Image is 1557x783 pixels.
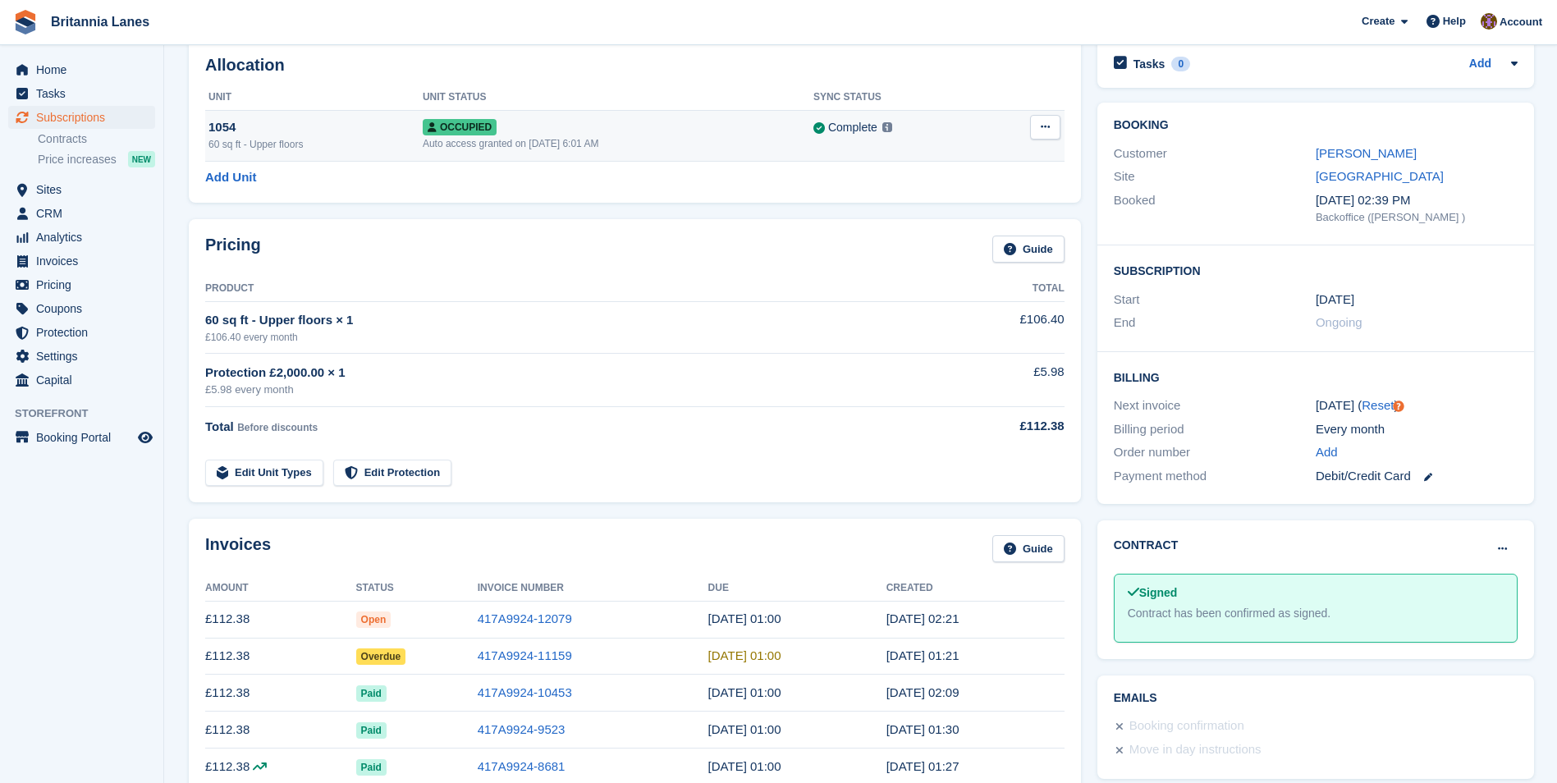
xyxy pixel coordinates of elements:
a: Guide [992,535,1065,562]
a: Guide [992,236,1065,263]
h2: Tasks [1133,57,1165,71]
a: menu [8,426,155,449]
div: Protection £2,000.00 × 1 [205,364,933,382]
a: Edit Protection [333,460,451,487]
span: Sites [36,178,135,201]
a: menu [8,82,155,105]
a: [PERSON_NAME] [1316,146,1417,160]
div: 1054 [208,118,423,137]
h2: Allocation [205,56,1065,75]
span: Occupied [423,119,497,135]
span: Account [1500,14,1542,30]
div: Auto access granted on [DATE] 6:01 AM [423,136,813,151]
a: 417A9924-10453 [478,685,572,699]
a: menu [8,106,155,129]
span: Open [356,611,392,628]
div: Booking confirmation [1129,717,1244,736]
div: Billing period [1114,420,1316,439]
span: Home [36,58,135,81]
a: Reset [1362,398,1394,412]
td: £112.38 [205,712,356,749]
span: Paid [356,685,387,702]
div: Every month [1316,420,1518,439]
a: 417A9924-12079 [478,611,572,625]
th: Unit [205,85,423,111]
th: Due [708,575,886,602]
span: Help [1443,13,1466,30]
td: £5.98 [933,354,1065,407]
div: Complete [828,119,877,136]
span: Overdue [356,648,406,665]
a: menu [8,178,155,201]
span: Tasks [36,82,135,105]
h2: Emails [1114,692,1518,705]
div: £112.38 [933,417,1065,436]
span: Total [205,419,234,433]
a: Add Unit [205,168,256,187]
img: Andy Collier [1481,13,1497,30]
h2: Booking [1114,119,1518,132]
img: icon-info-grey-7440780725fd019a000dd9b08b2336e03edf1995a4989e88bcd33f0948082b44.svg [882,122,892,132]
time: 2025-08-01 01:09:36 UTC [886,685,959,699]
a: menu [8,273,155,296]
div: £106.40 every month [205,330,933,345]
span: Settings [36,345,135,368]
div: Backoffice ([PERSON_NAME] ) [1316,209,1518,226]
td: £112.38 [205,638,356,675]
h2: Pricing [205,236,261,263]
a: Edit Unit Types [205,460,323,487]
a: 417A9924-9523 [478,722,566,736]
div: £5.98 every month [205,382,933,398]
span: Analytics [36,226,135,249]
a: Add [1316,443,1338,462]
span: Before discounts [237,422,318,433]
time: 2025-09-01 00:21:01 UTC [886,648,959,662]
time: 2025-06-01 00:27:59 UTC [886,759,959,773]
a: Add [1469,55,1491,74]
a: menu [8,226,155,249]
div: Next invoice [1114,396,1316,415]
div: Start [1114,291,1316,309]
th: Unit Status [423,85,813,111]
span: Storefront [15,405,163,422]
span: Paid [356,759,387,776]
h2: Subscription [1114,262,1518,278]
time: 2025-06-08 00:00:00 UTC [708,759,781,773]
time: 2024-09-01 00:00:00 UTC [1316,291,1354,309]
span: Pricing [36,273,135,296]
th: Invoice Number [478,575,708,602]
th: Total [933,276,1065,302]
a: Contracts [38,131,155,147]
div: Booked [1114,191,1316,226]
div: 60 sq ft - Upper floors [208,137,423,152]
span: Create [1362,13,1394,30]
th: Sync Status [813,85,988,111]
td: £112.38 [205,601,356,638]
a: menu [8,345,155,368]
a: Preview store [135,428,155,447]
div: Debit/Credit Card [1316,467,1518,486]
span: Subscriptions [36,106,135,129]
td: £106.40 [933,301,1065,353]
h2: Invoices [205,535,271,562]
div: Order number [1114,443,1316,462]
span: Booking Portal [36,426,135,449]
div: Payment method [1114,467,1316,486]
div: 60 sq ft - Upper floors × 1 [205,311,933,330]
span: Paid [356,722,387,739]
span: CRM [36,202,135,225]
a: Britannia Lanes [44,8,156,35]
time: 2025-09-08 00:00:00 UTC [708,648,781,662]
div: [DATE] ( ) [1316,396,1518,415]
div: 0 [1171,57,1190,71]
span: Coupons [36,297,135,320]
a: menu [8,58,155,81]
div: Signed [1128,584,1504,602]
time: 2025-07-08 00:00:00 UTC [708,722,781,736]
a: menu [8,297,155,320]
th: Created [886,575,1065,602]
span: Price increases [38,152,117,167]
a: Price increases NEW [38,150,155,168]
div: [DATE] 02:39 PM [1316,191,1518,210]
a: menu [8,369,155,391]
